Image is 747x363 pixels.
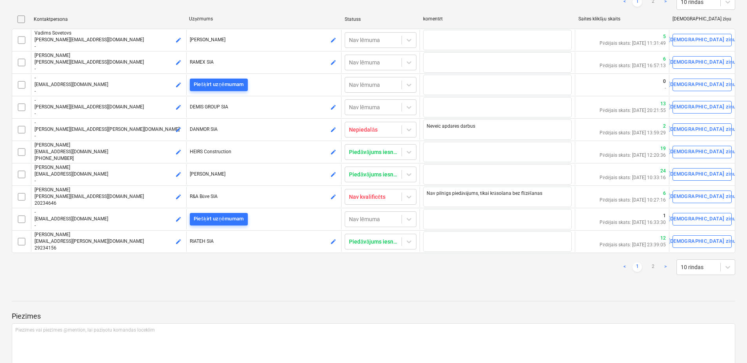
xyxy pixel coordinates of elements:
p: - [35,133,183,139]
span: edit [330,59,336,66]
p: Vadims Sovetovs [35,30,183,37]
iframe: Chat Widget [708,325,747,363]
p: RAMEX SIA [190,59,338,66]
a: Previous page [620,262,629,272]
p: [PERSON_NAME] [35,142,183,148]
div: Uzņēmums [189,16,338,22]
div: [DEMOGRAPHIC_DATA] ziņu [669,237,736,246]
div: [DEMOGRAPHIC_DATA] ziņu [669,147,736,156]
p: 19 [600,145,666,152]
span: edit [175,104,182,110]
p: - [35,119,183,126]
button: [DEMOGRAPHIC_DATA] ziņu [672,213,732,225]
p: 13 [600,101,666,107]
p: Pēdējais skats: [DATE] 20:21:55 [600,107,666,114]
a: Page 1 is your current page [632,262,642,272]
p: DEMIS GROUP SIA [190,104,338,110]
div: [DEMOGRAPHIC_DATA] ziņu [672,16,732,22]
div: Piešķirt uzņēmumam [194,214,244,224]
p: 12 [600,235,666,242]
div: [DEMOGRAPHIC_DATA] ziņu [669,58,736,67]
span: edit [330,149,336,155]
span: [EMAIL_ADDRESS][DOMAIN_NAME] [35,82,108,87]
a: Page 2 [648,262,658,272]
span: [PERSON_NAME][EMAIL_ADDRESS][DOMAIN_NAME] [35,194,144,199]
div: [DEMOGRAPHIC_DATA] ziņu [669,35,736,44]
p: 6 [600,56,666,62]
div: [DEMOGRAPHIC_DATA] ziņu [669,192,736,201]
p: [PERSON_NAME] [35,164,183,171]
div: [DEMOGRAPHIC_DATA] ziņu [669,80,736,89]
p: - [35,222,183,229]
p: Pēdējais skats: [DATE] 12:20:36 [600,152,666,159]
span: edit [330,37,336,43]
span: edit [330,171,336,178]
span: edit [175,126,182,133]
span: edit [175,59,182,66]
p: 29234156 [35,245,183,251]
span: [PERSON_NAME][EMAIL_ADDRESS][PERSON_NAME][DOMAIN_NAME] [35,126,180,132]
p: - [35,66,183,72]
div: [DEMOGRAPHIC_DATA] ziņu [669,214,736,224]
p: - [35,97,183,104]
p: - [35,88,183,95]
button: [DEMOGRAPHIC_DATA] ziņu [672,34,732,46]
p: - [35,110,183,117]
div: Kontaktpersona [34,16,183,22]
span: edit [330,194,336,200]
p: - [663,85,666,92]
p: Pēdējais skats: [DATE] 10:27:16 [600,197,666,203]
p: [PERSON_NAME] [35,52,183,59]
button: Piešķirt uzņēmumam [190,213,248,225]
span: edit [330,104,336,110]
button: [DEMOGRAPHIC_DATA] ziņu [672,56,732,69]
span: edit [175,238,182,245]
span: [EMAIL_ADDRESS][PERSON_NAME][DOMAIN_NAME] [35,238,144,244]
button: [DEMOGRAPHIC_DATA] ziņu [672,79,732,91]
p: R&A Būve SIA [190,193,338,200]
p: 5 [600,33,666,40]
div: Piešķirt uzņēmumam [194,80,244,89]
div: [DEMOGRAPHIC_DATA] ziņu [669,103,736,112]
div: Statuss [345,16,417,22]
p: 1 [600,213,666,219]
p: Piezīmes [12,312,735,321]
p: [PERSON_NAME] [35,187,183,193]
p: [PERSON_NAME] [190,171,338,178]
button: [DEMOGRAPHIC_DATA] ziņu [672,235,732,248]
span: edit [175,37,182,43]
p: [PERSON_NAME] [35,231,183,238]
span: edit [175,82,182,88]
span: edit [330,238,336,245]
div: [DEMOGRAPHIC_DATA] ziņu [669,170,736,179]
span: edit [175,171,182,178]
textarea: Neveic apdares darbus [423,119,572,140]
div: Saites klikšķu skaits [578,16,666,22]
textarea: Nav pilnīgs piedāvājums, tikai krāsošana bez flīzēšanas [423,187,572,207]
p: - [35,178,183,184]
span: [EMAIL_ADDRESS][DOMAIN_NAME] [35,216,108,222]
p: Pēdējais skats: [DATE] 16:57:13 [600,62,666,69]
span: [PERSON_NAME][EMAIL_ADDRESS][DOMAIN_NAME] [35,104,144,110]
p: Pēdējais skats: [DATE] 13:59:29 [600,130,666,136]
button: [DEMOGRAPHIC_DATA] ziņu [672,101,732,114]
p: - [35,75,183,81]
p: HEIRS Construction [190,148,338,155]
p: - [35,43,183,50]
p: Pēdējais skats: [DATE] 23:39:05 [600,242,666,248]
p: Pēdējais skats: [DATE] 10:33:16 [600,174,666,181]
p: Pēdējais skats: [DATE] 16:33:30 [600,219,666,226]
span: edit [175,194,182,200]
button: [DEMOGRAPHIC_DATA] ziņu [672,191,732,203]
button: [DEMOGRAPHIC_DATA] ziņu [672,123,732,136]
p: 24 [600,168,666,174]
p: 6 [600,190,666,197]
span: edit [175,216,182,222]
span: [PERSON_NAME][EMAIL_ADDRESS][DOMAIN_NAME] [35,37,144,42]
p: RIATEH SIA [190,238,338,245]
p: 0 [663,78,666,85]
div: komentēt [423,16,572,22]
button: [DEMOGRAPHIC_DATA] ziņu [672,146,732,158]
span: edit [175,149,182,155]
